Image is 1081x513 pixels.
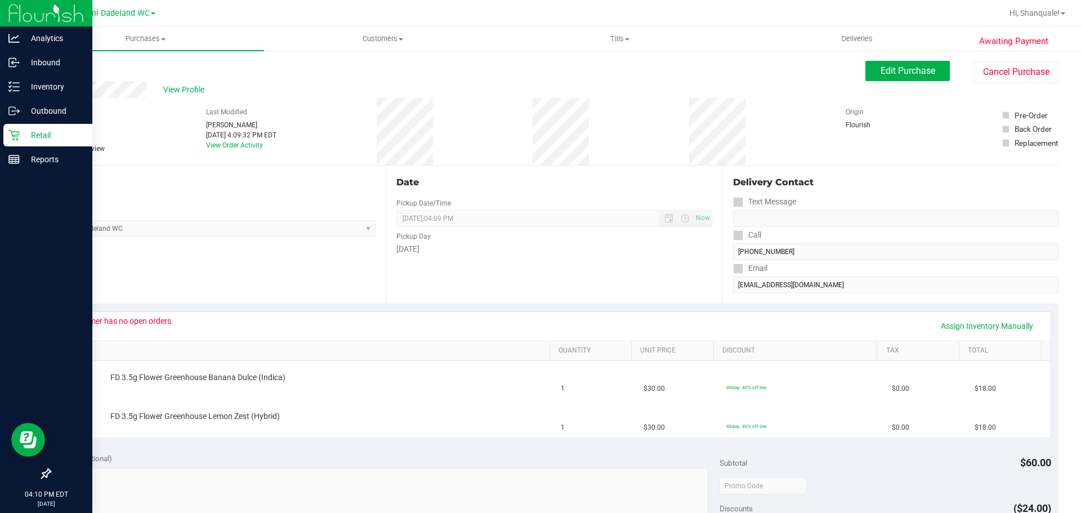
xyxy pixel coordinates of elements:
span: FD 3.5g Flower Greenhouse Banana Dulce (Indica) [110,372,285,383]
span: 40dep: 40% off line [726,423,766,429]
a: Tills [501,27,738,51]
inline-svg: Inventory [8,81,20,92]
span: $60.00 [1020,457,1051,469]
a: SKU [66,346,545,355]
div: Customer has no open orders. [68,316,173,325]
a: Discount [722,346,873,355]
p: Reports [20,153,87,166]
span: Tills [502,34,738,44]
inline-svg: Retail [8,130,20,141]
div: [DATE] 4:09:32 PM EDT [206,130,276,140]
span: $18.00 [975,422,996,433]
div: Replacement [1015,137,1058,149]
inline-svg: Analytics [8,33,20,44]
label: Call [733,227,761,243]
span: 40dep: 40% off line [726,385,766,390]
div: Back Order [1015,123,1052,135]
span: Purchases [27,34,264,44]
div: Flourish [846,120,902,130]
a: Total [968,346,1037,355]
iframe: Resource center [11,423,45,457]
a: View Order Activity [206,141,263,149]
a: Customers [264,27,501,51]
button: Cancel Purchase [974,61,1058,83]
span: Hi, Shanquale! [1009,8,1060,17]
input: Promo Code [720,478,807,494]
button: Edit Purchase [865,61,950,81]
input: Format: (999) 999-9999 [733,243,1058,260]
a: Assign Inventory Manually [933,316,1040,336]
span: $0.00 [892,383,909,394]
span: 1 [561,422,565,433]
span: Edit Purchase [881,65,935,76]
span: Miami Dadeland WC [75,8,150,18]
label: Pickup Day [396,231,431,242]
p: Analytics [20,32,87,45]
a: Purchases [27,27,264,51]
span: Customers [265,34,501,44]
label: Origin [846,107,864,117]
a: Tax [886,346,955,355]
input: Format: (999) 999-9999 [733,210,1058,227]
div: Pre-Order [1015,110,1048,121]
p: 04:10 PM EDT [5,489,87,499]
span: $0.00 [892,422,909,433]
p: Inventory [20,80,87,93]
div: Delivery Contact [733,176,1058,189]
div: [PERSON_NAME] [206,120,276,130]
span: FD 3.5g Flower Greenhouse Lemon Zest (Hybrid) [110,411,280,422]
div: Date [396,176,712,189]
span: Subtotal [720,458,747,467]
a: Deliveries [739,27,976,51]
span: View Profile [163,84,208,96]
p: Inbound [20,56,87,69]
p: Retail [20,128,87,142]
label: Text Message [733,194,796,210]
p: Outbound [20,104,87,118]
div: [DATE] [396,243,712,255]
inline-svg: Inbound [8,57,20,68]
label: Email [733,260,767,276]
inline-svg: Outbound [8,105,20,117]
label: Last Modified [206,107,247,117]
span: 1 [561,383,565,394]
span: $30.00 [644,383,665,394]
span: Deliveries [827,34,888,44]
span: $30.00 [644,422,665,433]
span: Awaiting Payment [979,35,1048,48]
span: $18.00 [975,383,996,394]
label: Pickup Date/Time [396,198,451,208]
inline-svg: Reports [8,154,20,165]
p: [DATE] [5,499,87,508]
div: Location [50,176,376,189]
a: Quantity [559,346,627,355]
a: Unit Price [640,346,709,355]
